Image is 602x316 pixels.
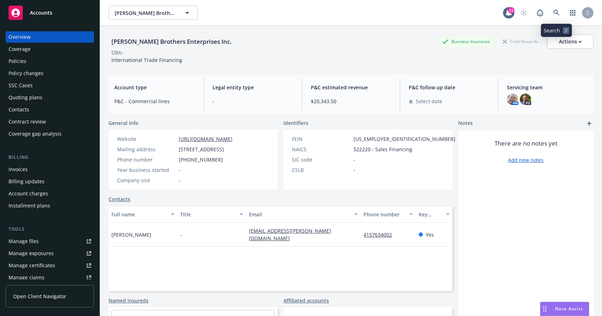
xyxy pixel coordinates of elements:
div: Policies [9,56,26,67]
div: SSC Cases [9,80,33,91]
span: Yes [426,231,434,238]
a: Coverage [6,43,94,55]
div: Installment plans [9,200,50,211]
div: 11 [508,7,514,14]
div: Invoices [9,164,28,175]
a: Quoting plans [6,92,94,103]
span: P&C - Commercial lines [114,98,195,105]
div: Quoting plans [9,92,42,103]
div: Billing updates [9,176,45,187]
div: Overview [9,31,31,43]
a: Policies [6,56,94,67]
span: [PERSON_NAME] Brothers Enterprises Inc. [115,9,176,17]
span: Open Client Navigator [13,293,66,300]
div: Manage claims [9,272,45,283]
div: Coverage [9,43,31,55]
a: Account charges [6,188,94,199]
span: General info [109,119,138,127]
span: $20,343.50 [311,98,392,105]
a: Report a Bug [533,6,547,20]
div: Actions [559,35,582,48]
button: Key contact [416,206,452,223]
div: Phone number [363,211,405,218]
span: - [180,231,182,238]
div: Manage certificates [9,260,55,271]
a: Installment plans [6,200,94,211]
div: Company size [117,177,176,184]
div: [PERSON_NAME] Brothers Enterprises Inc. [109,37,235,46]
div: NAICS [292,146,351,153]
div: Website [117,135,176,143]
div: DBA: - [111,49,125,56]
span: Accounts [30,10,52,16]
div: Total Rewards [499,37,541,46]
a: Invoices [6,164,94,175]
button: Actions [547,35,593,49]
a: SSC Cases [6,80,94,91]
span: Account type [114,84,195,91]
a: Policy changes [6,68,94,79]
span: Notes [458,119,473,128]
div: Contract review [9,116,46,127]
a: Switch app [566,6,580,20]
a: Named insureds [109,297,148,304]
div: Year business started [117,166,176,174]
button: Full name [109,206,177,223]
a: Accounts [6,3,94,23]
a: Coverage gap analysis [6,128,94,139]
div: Policy changes [9,68,43,79]
span: - [179,166,180,174]
a: Manage certificates [6,260,94,271]
a: Affiliated accounts [283,297,329,304]
div: Phone number [117,156,176,163]
a: Manage files [6,236,94,247]
a: add [585,119,593,128]
div: Manage files [9,236,39,247]
div: Business Insurance [439,37,493,46]
div: Account charges [9,188,48,199]
span: 522220 - Sales Financing [354,146,412,153]
div: Manage exposures [9,248,54,259]
a: Add new notes [508,156,544,164]
div: Full name [111,211,167,218]
span: - [213,98,293,105]
a: [URL][DOMAIN_NAME] [179,136,232,142]
button: [PERSON_NAME] Brothers Enterprises Inc. [109,6,198,20]
span: - [354,156,355,163]
div: Title [180,211,235,218]
a: Start snowing [517,6,531,20]
span: There are no notes yet [494,139,557,148]
img: photo [507,94,518,105]
span: [US_EMPLOYER_IDENTIFICATION_NUMBER] [354,135,455,143]
div: Key contact [419,211,442,218]
span: [STREET_ADDRESS] [179,146,224,153]
div: Coverage gap analysis [9,128,62,139]
span: Legal entity type [213,84,293,91]
span: International Trade Financing [111,57,182,63]
span: Select date [416,98,442,105]
span: [PERSON_NAME] [111,231,151,238]
button: Email [246,206,361,223]
img: photo [520,94,531,105]
span: P&C follow up date [409,84,490,91]
a: [EMAIL_ADDRESS][PERSON_NAME][DOMAIN_NAME] [249,227,331,242]
a: Manage claims [6,272,94,283]
span: Nova Assist [555,306,583,312]
a: 4157634002 [363,231,398,238]
a: Contacts [6,104,94,115]
div: CSLB [292,166,351,174]
div: FEIN [292,135,351,143]
button: Nova Assist [540,302,589,316]
span: P&C estimated revenue [311,84,392,91]
span: - [179,177,180,184]
a: Overview [6,31,94,43]
div: Mailing address [117,146,176,153]
span: Manage exposures [6,248,94,259]
span: - [354,166,355,174]
button: Phone number [361,206,416,223]
span: Servicing team [507,84,588,91]
a: Contract review [6,116,94,127]
div: SIC code [292,156,351,163]
span: Identifiers [283,119,308,127]
div: Billing [6,154,94,161]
